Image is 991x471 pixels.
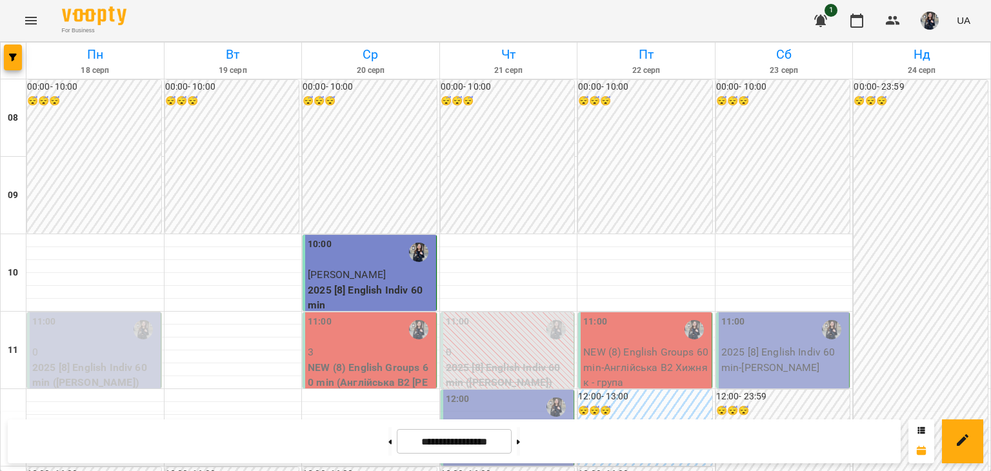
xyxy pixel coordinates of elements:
[441,80,575,94] h6: 00:00 - 10:00
[62,6,126,25] img: Voopty Logo
[308,268,386,281] span: [PERSON_NAME]
[442,45,576,65] h6: Чт
[442,65,576,77] h6: 21 серп
[546,320,566,339] img: Хижняк Марія Сергіївна (а)
[304,45,437,65] h6: Ср
[8,266,18,280] h6: 10
[446,392,470,406] label: 12:00
[717,65,851,77] h6: 23 серп
[8,111,18,125] h6: 08
[308,360,434,406] p: NEW (8) English Groups 60 min (Англійська В2 [PERSON_NAME] - група)
[8,188,18,203] h6: 09
[28,45,162,65] h6: Пн
[134,320,153,339] img: Хижняк Марія Сергіївна (а)
[957,14,970,27] span: UA
[165,94,299,108] h6: 😴😴😴
[578,404,712,418] h6: 😴😴😴
[716,80,850,94] h6: 00:00 - 10:00
[28,65,162,77] h6: 18 серп
[27,94,161,108] h6: 😴😴😴
[304,65,437,77] h6: 20 серп
[32,345,158,360] p: 0
[446,345,572,360] p: 0
[855,45,988,65] h6: Нд
[952,8,976,32] button: UA
[8,343,18,357] h6: 11
[409,320,428,339] img: Хижняк Марія Сергіївна (а)
[854,80,988,94] h6: 00:00 - 23:59
[583,345,709,390] p: NEW (8) English Groups 60 min - Англійська В2 Хижняк - група
[446,315,470,329] label: 11:00
[716,390,850,404] h6: 12:00 - 23:59
[308,237,332,252] label: 10:00
[578,390,712,404] h6: 12:00 - 13:00
[685,320,704,339] img: Хижняк Марія Сергіївна (а)
[303,80,437,94] h6: 00:00 - 10:00
[546,397,566,417] img: Хижняк Марія Сергіївна (а)
[27,80,161,94] h6: 00:00 - 10:00
[579,45,713,65] h6: Пт
[855,65,988,77] h6: 24 серп
[716,94,850,108] h6: 😴😴😴
[32,315,56,329] label: 11:00
[446,360,572,390] p: 2025 [8] English Indiv 60 min ([PERSON_NAME])
[165,80,299,94] h6: 00:00 - 10:00
[721,345,847,375] p: 2025 [8] English Indiv 60 min - [PERSON_NAME]
[721,315,745,329] label: 11:00
[716,404,850,418] h6: 😴😴😴
[825,4,837,17] span: 1
[822,320,841,339] img: Хижняк Марія Сергіївна (а)
[578,80,712,94] h6: 00:00 - 10:00
[409,243,428,262] img: Хижняк Марія Сергіївна (а)
[15,5,46,36] button: Menu
[578,94,712,108] h6: 😴😴😴
[921,12,939,30] img: 5dc71f453aaa25dcd3a6e3e648fe382a.JPG
[32,360,158,390] p: 2025 [8] English Indiv 60 min ([PERSON_NAME])
[166,45,300,65] h6: Вт
[62,26,126,35] span: For Business
[717,45,851,65] h6: Сб
[583,315,607,329] label: 11:00
[441,94,575,108] h6: 😴😴😴
[308,283,434,313] p: 2025 [8] English Indiv 60 min
[854,94,988,108] h6: 😴😴😴
[579,65,713,77] h6: 22 серп
[308,345,434,360] p: 3
[166,65,300,77] h6: 19 серп
[308,315,332,329] label: 11:00
[303,94,437,108] h6: 😴😴😴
